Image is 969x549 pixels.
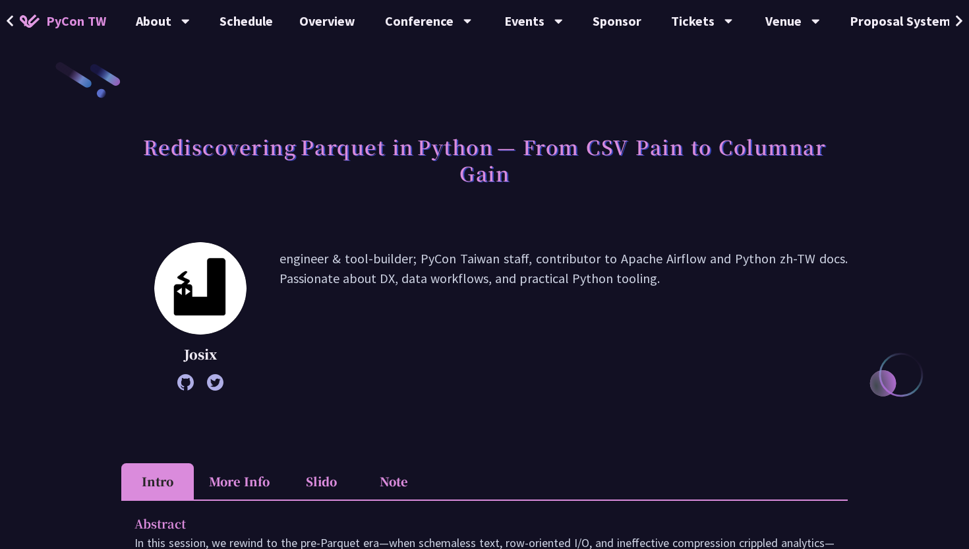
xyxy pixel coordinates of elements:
img: Home icon of PyCon TW 2025 [20,15,40,28]
li: Intro [121,463,194,500]
li: Slido [285,463,357,500]
a: PyCon TW [7,5,119,38]
h1: Rediscovering Parquet in Python — From CSV Pain to Columnar Gain [121,127,848,193]
span: PyCon TW [46,11,106,31]
p: engineer & tool-builder; PyCon Taiwan staff, contributor to Apache Airflow and Python zh-TW docs.... [279,249,848,384]
li: Note [357,463,430,500]
li: More Info [194,463,285,500]
img: Josix [154,242,247,335]
p: Josix [154,344,247,364]
p: Abstract [134,514,808,533]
